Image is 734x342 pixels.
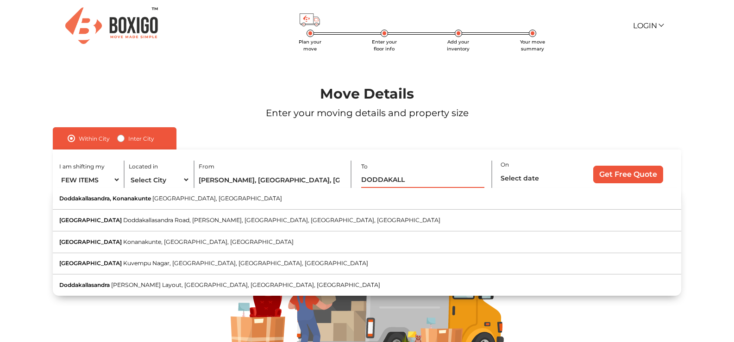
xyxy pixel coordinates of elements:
button: [GEOGRAPHIC_DATA]Kuvempu Nagar, [GEOGRAPHIC_DATA], [GEOGRAPHIC_DATA], [GEOGRAPHIC_DATA] [53,253,681,275]
label: Is flexible? [512,186,540,196]
span: Doddakallasandra, Konanakunte [59,195,151,202]
span: [GEOGRAPHIC_DATA] [59,260,122,267]
label: Inter City [128,133,154,144]
span: Doddakallasandra [59,281,110,288]
input: Locality [199,172,343,188]
label: To [361,162,368,171]
span: Add your inventory [447,39,470,52]
a: Login [633,21,663,30]
label: From [199,162,214,171]
img: Boxigo [65,7,158,44]
span: Kuvempu Nagar, [GEOGRAPHIC_DATA], [GEOGRAPHIC_DATA], [GEOGRAPHIC_DATA] [123,260,368,267]
span: Konanakunte, [GEOGRAPHIC_DATA], [GEOGRAPHIC_DATA] [123,238,294,245]
button: [GEOGRAPHIC_DATA]Doddakallasandra Road, [PERSON_NAME], [GEOGRAPHIC_DATA], [GEOGRAPHIC_DATA], [GEO... [53,210,681,231]
span: [GEOGRAPHIC_DATA] [59,217,122,224]
button: Doddakallasandra, Konanakunte[GEOGRAPHIC_DATA], [GEOGRAPHIC_DATA] [53,188,681,210]
button: Doddakallasandra[PERSON_NAME] Layout, [GEOGRAPHIC_DATA], [GEOGRAPHIC_DATA], [GEOGRAPHIC_DATA] [53,274,681,296]
span: Enter your floor info [372,39,397,52]
span: [GEOGRAPHIC_DATA], [GEOGRAPHIC_DATA] [152,195,282,202]
p: Enter your moving details and property size [29,106,704,120]
input: Get Free Quote [593,166,663,183]
input: Select date [501,170,573,186]
h1: Move Details [29,86,704,102]
span: [GEOGRAPHIC_DATA] [59,238,122,245]
label: Located in [129,162,158,171]
label: I am shifting my [59,162,105,171]
label: On [501,161,509,169]
span: Doddakallasandra Road, [PERSON_NAME], [GEOGRAPHIC_DATA], [GEOGRAPHIC_DATA], [GEOGRAPHIC_DATA] [123,217,440,224]
button: [GEOGRAPHIC_DATA]Konanakunte, [GEOGRAPHIC_DATA], [GEOGRAPHIC_DATA] [53,231,681,253]
span: [PERSON_NAME] Layout, [GEOGRAPHIC_DATA], [GEOGRAPHIC_DATA], [GEOGRAPHIC_DATA] [111,281,380,288]
span: Your move summary [520,39,545,52]
input: Locality [361,172,484,188]
label: Within City [79,133,110,144]
span: Plan your move [299,39,321,52]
